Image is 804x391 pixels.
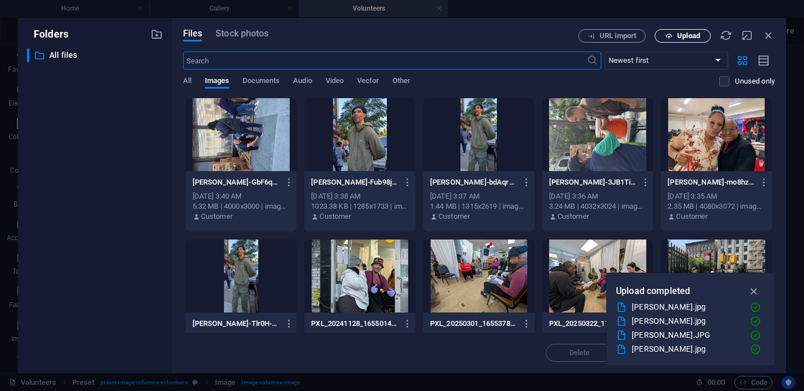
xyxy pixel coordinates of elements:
[741,29,753,42] i: Minimize
[438,211,470,222] p: Customer
[430,319,517,329] p: PXL_20250301_165537868.MP-JmD4GaO1eW-SwyQwLz_iHA.jpg
[201,211,232,222] p: Customer
[183,74,191,90] span: All
[216,27,268,40] span: Stock photos
[392,74,410,90] span: Other
[243,74,280,90] span: Documents
[558,211,589,222] p: Customer
[430,177,517,187] p: [PERSON_NAME]-bdAqrG7qBQomHa6JoZ50Kg.jpg
[762,29,775,42] i: Close
[632,329,741,342] div: [PERSON_NAME].JPG
[27,48,29,62] div: ​
[205,74,230,90] span: Images
[632,301,741,314] div: [PERSON_NAME].jpg
[27,27,68,42] p: Folders
[676,211,707,222] p: Customer
[655,29,711,43] button: Upload
[668,201,765,211] div: 2.35 MB | 4080x3072 | image/jpeg
[668,177,755,187] p: Anna-mo8hzr6nKdnHp_AyrtTjyQ.jpg
[430,201,528,211] div: 1.44 MB | 1315x2619 | image/jpeg
[311,201,409,211] div: 1023.38 KB | 1285x1733 | image/jpeg
[549,191,647,201] div: [DATE] 3:36 AM
[183,52,587,70] input: Search
[578,29,646,43] button: URL import
[193,191,290,201] div: [DATE] 3:40 AM
[357,74,379,90] span: Vector
[549,319,636,329] p: PXL_20250322_173101441-a99e_s4LJdnstmDQJmggyw.jpg
[183,27,203,40] span: Files
[311,177,398,187] p: Vern-Fub98jvyVgw8_LkwaRyQYA.jpg
[549,177,636,187] p: [PERSON_NAME]-3JB1TiUmxsPJOvxEKZQgfg.JPG
[311,191,409,201] div: [DATE] 3:38 AM
[549,201,647,211] div: 3.24 MB | 4032x3024 | image/jpeg
[430,191,528,201] div: [DATE] 3:37 AM
[668,191,765,201] div: [DATE] 3:35 AM
[632,315,741,328] div: [PERSON_NAME].jpg
[720,29,732,42] i: Reload
[193,319,280,329] p: Vern-Tlr0H-eEMJ2v-IclwDX78g.jpg
[677,33,700,39] span: Upload
[49,49,142,62] p: All files
[319,211,351,222] p: Customer
[193,177,280,187] p: Julio-GbF6qHWyJEBn_FY3wv0jnQ.jpg
[616,284,690,298] p: Upload completed
[600,33,636,39] span: URL import
[193,201,290,211] div: 5.32 MB | 4000x3000 | image/jpeg
[311,319,398,329] p: PXL_20241128_165501407-jVC_jhx6znsVElM5_I5ZBg.jpg
[150,28,163,40] i: Create new folder
[326,74,344,90] span: Video
[293,74,312,90] span: Audio
[735,76,775,86] p: Displays only files that are not in use on the website. Files added during this session can still...
[632,343,741,356] div: [PERSON_NAME].jpg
